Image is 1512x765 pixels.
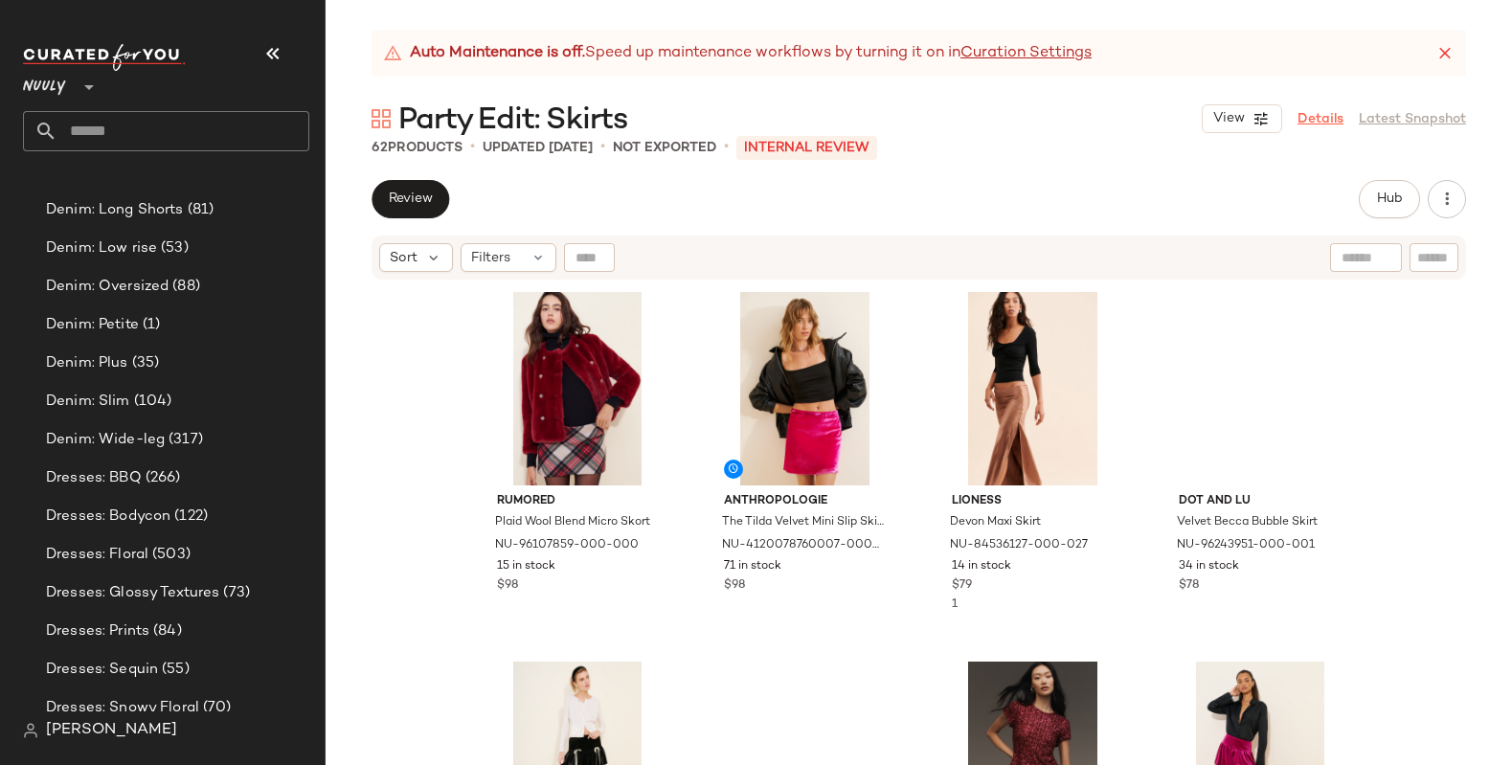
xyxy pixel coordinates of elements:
span: Dresses: Bodycon [46,506,170,528]
span: $98 [724,577,745,595]
span: View [1212,111,1245,126]
span: NU-96243951-000-001 [1177,537,1315,554]
span: NU-4120078760007-000-062 [722,537,884,554]
span: Dresses: BBQ [46,467,142,489]
span: (70) [199,697,232,719]
span: (35) [128,352,160,374]
span: $98 [497,577,518,595]
span: (55) [158,659,190,681]
span: Dresses: Sequin [46,659,158,681]
span: (53) [157,237,189,259]
span: Dresses: Prints [46,620,149,642]
img: 84536127_027_b [937,292,1129,485]
button: Review [372,180,449,218]
span: Hub [1376,191,1403,207]
span: Devon Maxi Skirt [950,514,1041,531]
p: Not Exported [613,138,716,158]
span: Party Edit: Skirts [398,101,627,140]
span: Denim: Petite [46,314,139,336]
img: cfy_white_logo.C9jOOHJF.svg [23,44,186,71]
span: Dresses: Snowy Floral [46,697,199,719]
img: svg%3e [372,109,391,128]
span: (81) [184,199,214,221]
p: updated [DATE] [483,138,593,158]
span: Filters [471,248,510,268]
span: (1) [139,314,160,336]
span: Sort [390,248,417,268]
span: • [724,136,729,159]
span: Denim: Oversized [46,276,169,298]
span: The Tilda Velvet Mini Slip Skirt [722,514,884,531]
span: 34 in stock [1179,558,1239,575]
span: • [470,136,475,159]
span: Lioness [952,493,1114,510]
div: Speed up maintenance workflows by turning it on in [383,42,1092,65]
span: $79 [952,577,972,595]
span: Denim: Plus [46,352,128,374]
button: Hub [1359,180,1420,218]
span: • [600,136,605,159]
strong: Auto Maintenance is off. [410,42,585,65]
div: Products [372,138,463,158]
span: Dresses: Floral [46,544,148,566]
span: Denim: Low rise [46,237,157,259]
span: Velvet Becca Bubble Skirt [1177,514,1318,531]
span: (104) [130,391,172,413]
a: Curation Settings [960,42,1092,65]
span: (122) [170,506,208,528]
span: Denim: Slim [46,391,130,413]
span: [PERSON_NAME] [46,719,177,742]
a: Details [1298,109,1343,129]
span: $78 [1179,577,1199,595]
span: Dot and Lu [1179,493,1341,510]
span: 15 in stock [497,558,555,575]
span: 1 [952,598,958,611]
img: svg%3e [23,723,38,738]
p: INTERNAL REVIEW [736,136,877,160]
span: (317) [165,429,203,451]
span: 14 in stock [952,558,1011,575]
span: Review [388,191,433,207]
span: Plaid Wool Blend Micro Skort [495,514,650,531]
span: Rumored [497,493,659,510]
span: NU-96107859-000-000 [495,537,639,554]
button: View [1202,104,1282,133]
span: (73) [219,582,250,604]
img: 96107859_000_b [482,292,674,485]
span: (266) [142,467,181,489]
img: 4120078760007_062_b [709,292,901,485]
span: (84) [149,620,182,642]
span: 71 in stock [724,558,781,575]
span: Denim: Wide-leg [46,429,165,451]
span: 62 [372,141,388,155]
span: (88) [169,276,200,298]
span: NU-84536127-000-027 [950,537,1088,554]
span: Anthropologie [724,493,886,510]
span: Denim: Long Shorts [46,199,184,221]
span: Dresses: Glossy Textures [46,582,219,604]
span: Nuuly [23,65,66,100]
span: (503) [148,544,191,566]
